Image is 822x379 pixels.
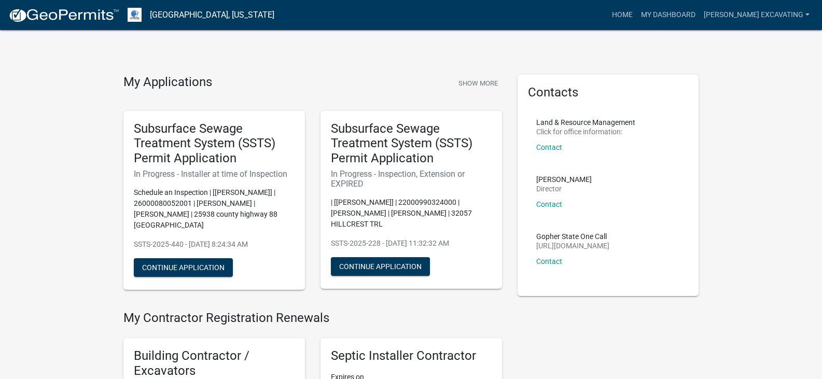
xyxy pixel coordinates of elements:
a: [GEOGRAPHIC_DATA], [US_STATE] [150,6,274,24]
h5: Septic Installer Contractor [331,348,492,363]
button: Continue Application [331,257,430,276]
p: Click for office information: [536,128,635,135]
a: Contact [536,200,562,208]
p: [URL][DOMAIN_NAME] [536,242,609,249]
a: Contact [536,143,562,151]
p: SSTS-2025-228 - [DATE] 11:32:32 AM [331,238,492,249]
p: Land & Resource Management [536,119,635,126]
h6: In Progress - Installer at time of Inspection [134,169,295,179]
p: Director [536,185,592,192]
h5: Building Contractor / Excavators [134,348,295,378]
button: Continue Application [134,258,233,277]
h5: Subsurface Sewage Treatment System (SSTS) Permit Application [134,121,295,166]
img: Otter Tail County, Minnesota [128,8,142,22]
a: My Dashboard [637,5,700,25]
p: SSTS-2025-440 - [DATE] 8:24:34 AM [134,239,295,250]
a: Home [608,5,637,25]
h5: Subsurface Sewage Treatment System (SSTS) Permit Application [331,121,492,166]
a: [PERSON_NAME] Excavating [700,5,814,25]
h4: My Applications [123,75,212,90]
h5: Contacts [528,85,689,100]
a: Contact [536,257,562,265]
h4: My Contractor Registration Renewals [123,311,502,326]
p: | [[PERSON_NAME]] | 22000990324000 | [PERSON_NAME] | [PERSON_NAME] | 32057 HILLCREST TRL [331,197,492,230]
h6: In Progress - Inspection, Extension or EXPIRED [331,169,492,189]
p: Gopher State One Call [536,233,609,240]
p: [PERSON_NAME] [536,176,592,183]
p: Schedule an Inspection | [[PERSON_NAME]] | 26000080052001 | [PERSON_NAME] | [PERSON_NAME] | 25938... [134,187,295,231]
button: Show More [454,75,502,92]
